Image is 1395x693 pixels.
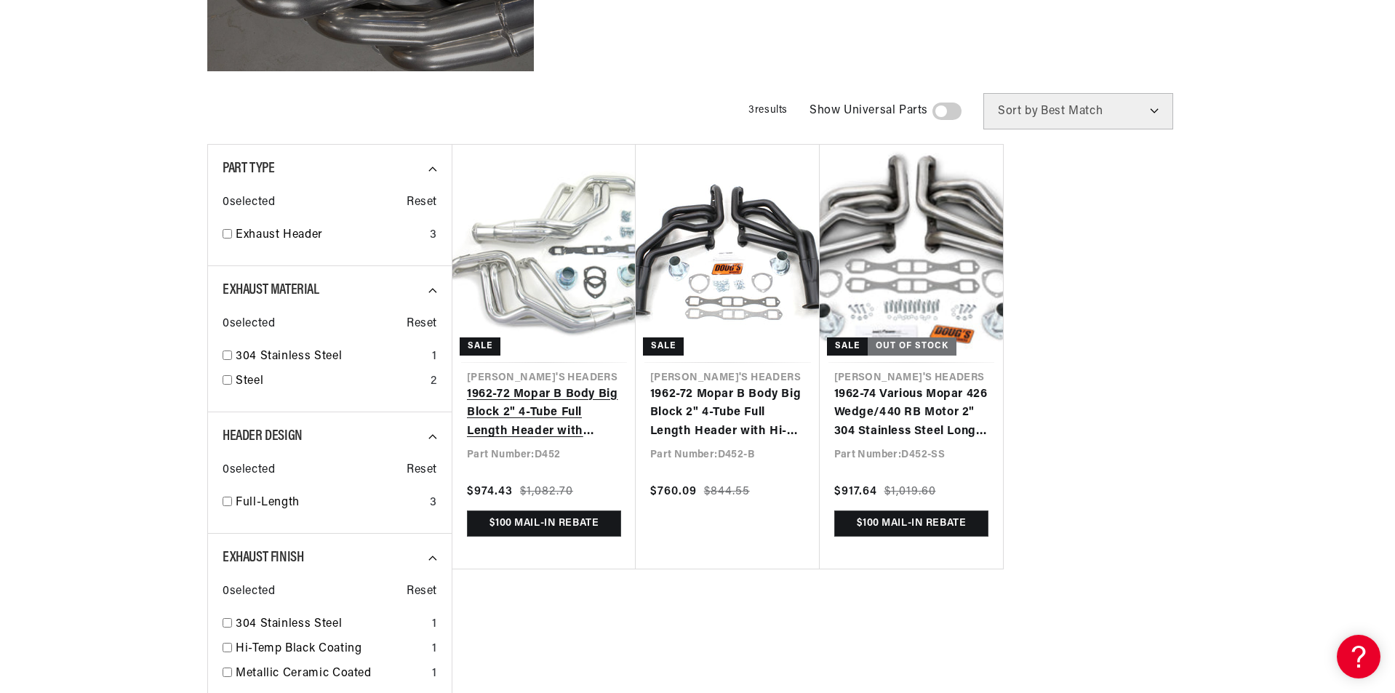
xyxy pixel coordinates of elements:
[236,348,426,366] a: 304 Stainless Steel
[432,348,437,366] div: 1
[223,283,319,297] span: Exhaust Material
[236,640,426,659] a: Hi-Temp Black Coating
[223,461,275,480] span: 0 selected
[432,615,437,634] div: 1
[223,582,275,601] span: 0 selected
[407,461,437,480] span: Reset
[810,102,928,121] span: Show Universal Parts
[407,582,437,601] span: Reset
[430,494,437,513] div: 3
[983,93,1173,129] select: Sort by
[236,615,426,634] a: 304 Stainless Steel
[223,161,274,176] span: Part Type
[834,385,989,441] a: 1962-74 Various Mopar 426 Wedge/440 RB Motor 2" 304 Stainless Steel Long Tube Header with 3 1/2" ...
[467,385,621,441] a: 1962-72 Mopar B Body Big Block 2" 4-Tube Full Length Header with Metallic Ceramic Coating
[236,226,424,245] a: Exhaust Header
[236,372,425,391] a: Steel
[650,385,805,441] a: 1962-72 Mopar B Body Big Block 2" 4-Tube Full Length Header with Hi-Temp Black Coating
[748,105,788,116] span: 3 results
[430,226,437,245] div: 3
[432,665,437,684] div: 1
[998,105,1038,117] span: Sort by
[236,494,424,513] a: Full-Length
[223,429,303,444] span: Header Design
[223,193,275,212] span: 0 selected
[223,550,303,565] span: Exhaust Finish
[407,193,437,212] span: Reset
[223,315,275,334] span: 0 selected
[431,372,437,391] div: 2
[236,665,426,684] a: Metallic Ceramic Coated
[432,640,437,659] div: 1
[407,315,437,334] span: Reset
